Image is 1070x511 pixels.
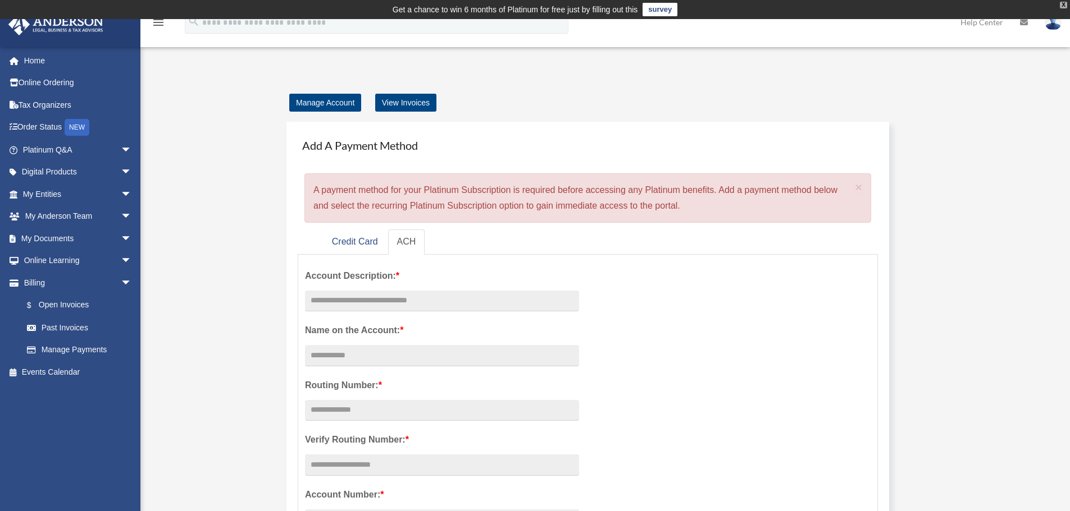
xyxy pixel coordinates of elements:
[305,487,579,503] label: Account Number:
[8,227,149,250] a: My Documentsarrow_drop_down
[1060,2,1067,8] div: close
[121,139,143,162] span: arrow_drop_down
[33,298,39,312] span: $
[643,3,677,16] a: survey
[8,49,149,72] a: Home
[152,16,165,29] i: menu
[8,161,149,183] a: Digital Productsarrow_drop_down
[8,116,149,139] a: Order StatusNEW
[121,205,143,228] span: arrow_drop_down
[298,133,878,158] h4: Add A Payment Method
[8,72,149,94] a: Online Ordering
[121,161,143,184] span: arrow_drop_down
[16,316,149,339] a: Past Invoices
[65,119,89,136] div: NEW
[121,250,143,273] span: arrow_drop_down
[855,181,863,194] span: ×
[16,294,149,317] a: $Open Invoices
[8,271,149,294] a: Billingarrow_drop_down
[393,3,638,16] div: Get a chance to win 6 months of Platinum for free just by filling out this
[289,94,361,112] a: Manage Account
[188,15,200,27] i: search
[1045,14,1062,30] img: User Pic
[8,250,149,272] a: Online Learningarrow_drop_down
[121,183,143,206] span: arrow_drop_down
[8,361,149,383] a: Events Calendar
[305,378,579,393] label: Routing Number:
[375,94,436,112] a: View Invoices
[855,181,863,193] button: Close
[16,339,143,361] a: Manage Payments
[5,13,107,35] img: Anderson Advisors Platinum Portal
[121,271,143,294] span: arrow_drop_down
[8,183,149,205] a: My Entitiesarrow_drop_down
[121,227,143,250] span: arrow_drop_down
[152,20,165,29] a: menu
[8,139,149,161] a: Platinum Q&Aarrow_drop_down
[8,94,149,116] a: Tax Organizers
[8,205,149,228] a: My Anderson Teamarrow_drop_down
[323,229,387,255] a: Credit Card
[305,268,579,284] label: Account Description:
[388,229,425,255] a: ACH
[305,323,579,338] label: Name on the Account:
[304,173,871,223] div: A payment method for your Platinum Subscription is required before accessing any Platinum benefit...
[305,432,579,448] label: Verify Routing Number:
